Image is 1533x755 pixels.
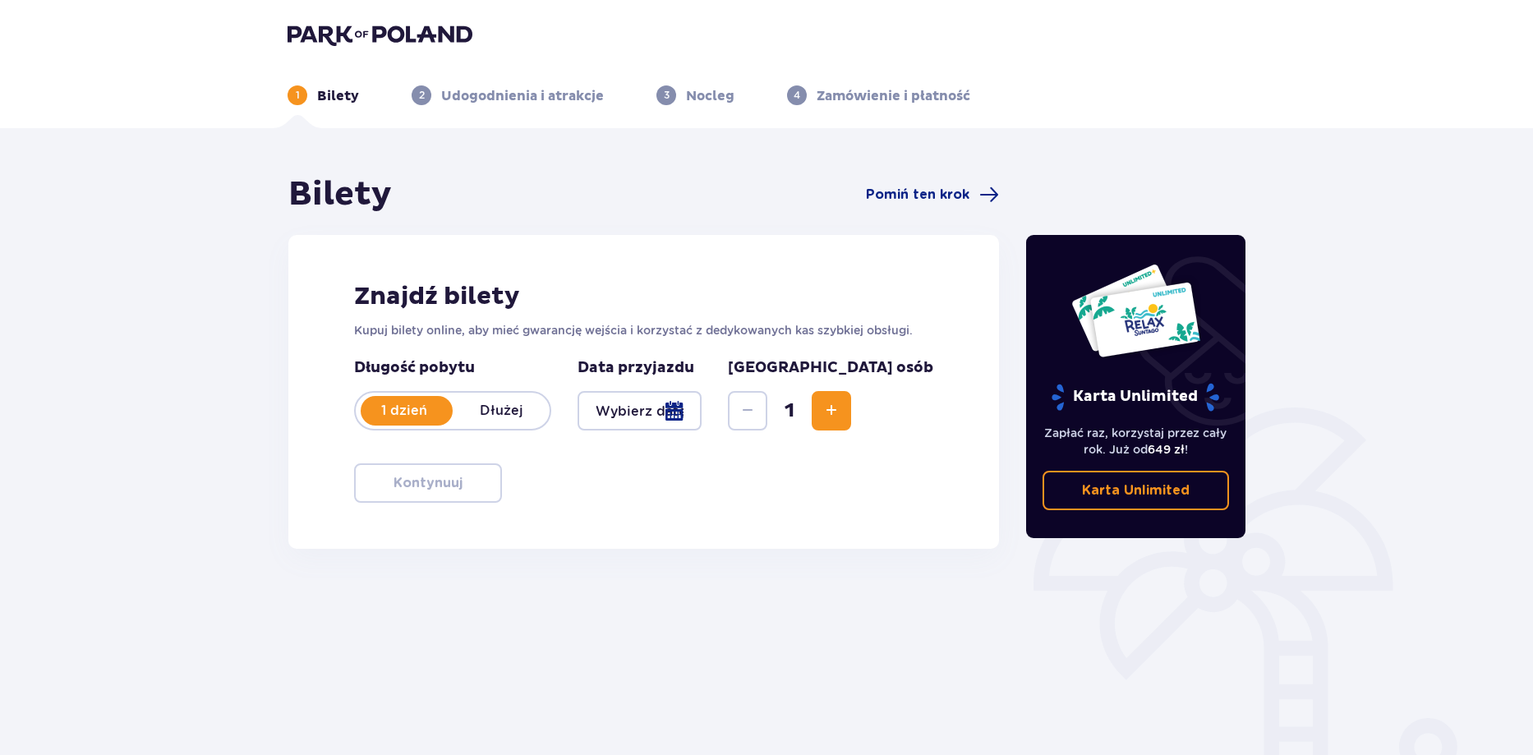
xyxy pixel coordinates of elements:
p: Nocleg [686,87,734,105]
a: Pomiń ten krok [866,185,999,205]
p: 2 [419,88,425,103]
img: Park of Poland logo [288,23,472,46]
p: [GEOGRAPHIC_DATA] osób [728,358,933,378]
button: Increase [812,391,851,430]
h2: Znajdź bilety [354,281,933,312]
p: 1 [296,88,300,103]
p: Udogodnienia i atrakcje [441,87,604,105]
p: Bilety [317,87,359,105]
p: Zapłać raz, korzystaj przez cały rok. Już od ! [1043,425,1230,458]
p: 4 [794,88,800,103]
p: Kontynuuj [394,474,463,492]
span: 649 zł [1148,443,1185,456]
button: Decrease [728,391,767,430]
p: Zamówienie i płatność [817,87,970,105]
p: 3 [664,88,670,103]
p: Karta Unlimited [1082,481,1190,499]
span: Pomiń ten krok [866,186,969,204]
p: Dłużej [453,402,550,420]
p: 1 dzień [356,402,453,420]
p: Karta Unlimited [1050,383,1221,412]
button: Kontynuuj [354,463,502,503]
span: 1 [771,398,808,423]
p: Kupuj bilety online, aby mieć gwarancję wejścia i korzystać z dedykowanych kas szybkiej obsługi. [354,322,933,338]
p: Data przyjazdu [578,358,694,378]
a: Karta Unlimited [1043,471,1230,510]
h1: Bilety [288,174,392,215]
p: Długość pobytu [354,358,551,378]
